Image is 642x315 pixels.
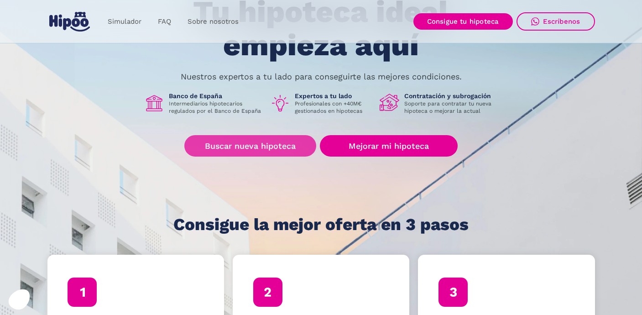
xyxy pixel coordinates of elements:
[169,92,263,100] h1: Banco de España
[543,17,580,26] div: Escríbenos
[181,73,462,80] p: Nuestros expertos a tu lado para conseguirte las mejores condiciones.
[404,100,498,115] p: Soporte para contratar tu nueva hipoteca o mejorar la actual
[295,92,372,100] h1: Expertos a tu lado
[179,13,247,31] a: Sobre nosotros
[184,135,316,157] a: Buscar nueva hipoteca
[404,92,498,100] h1: Contratación y subrogación
[517,12,595,31] a: Escríbenos
[295,100,372,115] p: Profesionales con +40M€ gestionados en hipotecas
[47,8,92,35] a: home
[320,135,457,157] a: Mejorar mi hipoteca
[169,100,263,115] p: Intermediarios hipotecarios regulados por el Banco de España
[150,13,179,31] a: FAQ
[173,215,469,234] h1: Consigue la mejor oferta en 3 pasos
[413,13,513,30] a: Consigue tu hipoteca
[99,13,150,31] a: Simulador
